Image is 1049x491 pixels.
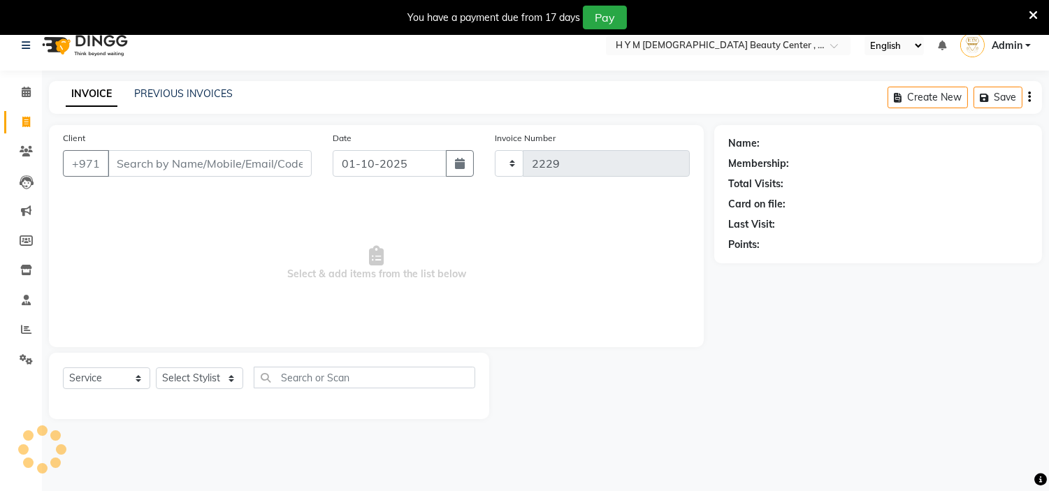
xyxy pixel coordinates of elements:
img: Admin [960,33,985,57]
input: Search by Name/Mobile/Email/Code [108,150,312,177]
img: logo [36,26,131,65]
a: INVOICE [66,82,117,107]
a: PREVIOUS INVOICES [134,87,233,100]
div: Membership: [728,156,789,171]
label: Client [63,132,85,145]
div: Name: [728,136,760,151]
div: Points: [728,237,760,252]
button: Create New [888,87,968,108]
label: Date [333,132,352,145]
span: Select & add items from the list below [63,193,690,333]
button: Pay [583,6,627,29]
button: +971 [63,150,109,177]
span: Admin [992,38,1022,53]
div: You have a payment due from 17 days [407,10,580,25]
button: Save [974,87,1022,108]
label: Invoice Number [495,132,556,145]
div: Last Visit: [728,217,775,232]
div: Card on file: [728,197,786,212]
div: Total Visits: [728,177,783,191]
input: Search or Scan [254,367,475,388]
